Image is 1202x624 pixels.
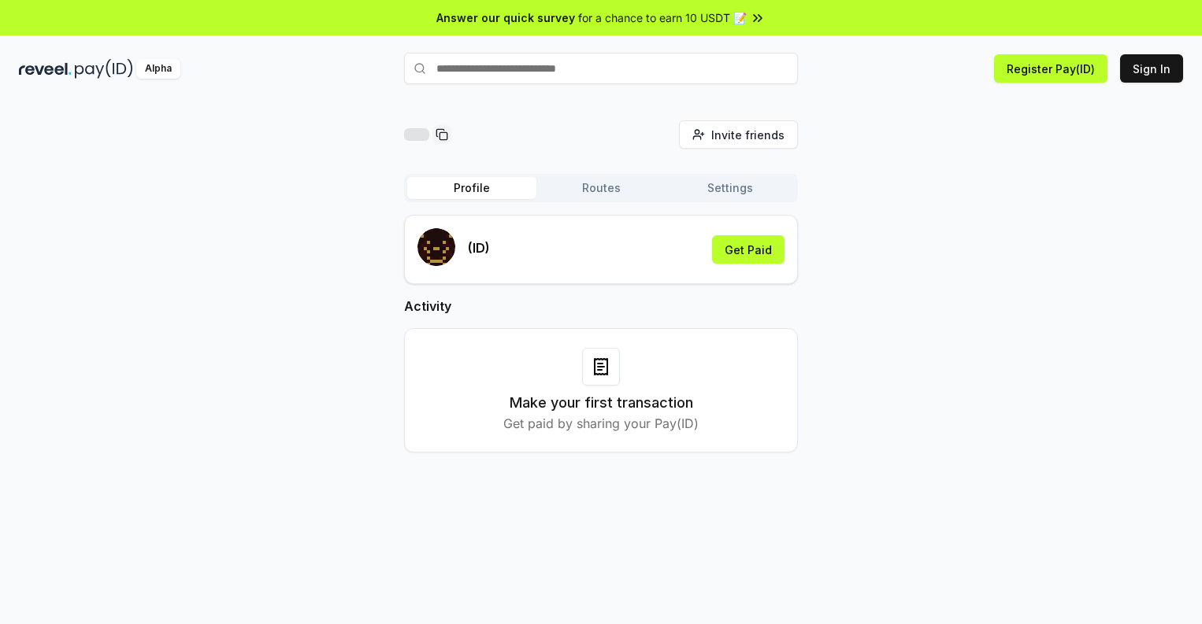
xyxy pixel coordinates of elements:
[536,177,666,199] button: Routes
[75,59,133,79] img: pay_id
[503,414,699,433] p: Get paid by sharing your Pay(ID)
[578,9,747,26] span: for a chance to earn 10 USDT 📝
[666,177,795,199] button: Settings
[510,392,693,414] h3: Make your first transaction
[19,59,72,79] img: reveel_dark
[679,120,798,149] button: Invite friends
[711,127,785,143] span: Invite friends
[436,9,575,26] span: Answer our quick survey
[1120,54,1183,83] button: Sign In
[407,177,536,199] button: Profile
[468,238,490,257] p: (ID)
[994,54,1107,83] button: Register Pay(ID)
[712,235,785,264] button: Get Paid
[404,297,798,316] h2: Activity
[136,59,180,79] div: Alpha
